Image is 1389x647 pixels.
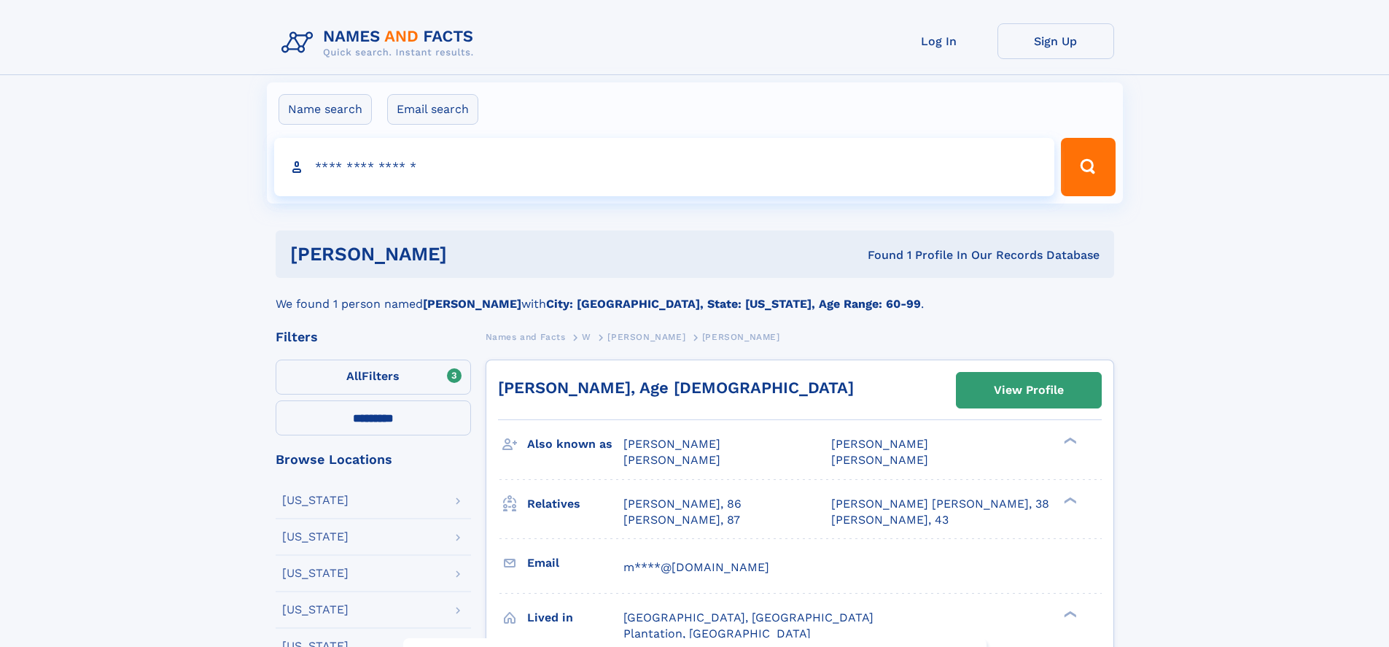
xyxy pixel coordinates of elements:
[486,328,566,346] a: Names and Facts
[1060,609,1078,619] div: ❯
[657,247,1100,263] div: Found 1 Profile In Our Records Database
[282,531,349,543] div: [US_STATE]
[702,332,780,342] span: [PERSON_NAME]
[957,373,1101,408] a: View Profile
[282,495,349,506] div: [US_STATE]
[997,23,1114,59] a: Sign Up
[623,496,742,512] a: [PERSON_NAME], 86
[423,297,521,311] b: [PERSON_NAME]
[546,297,921,311] b: City: [GEOGRAPHIC_DATA], State: [US_STATE], Age Range: 60-99
[607,328,685,346] a: [PERSON_NAME]
[276,278,1114,313] div: We found 1 person named with .
[498,379,854,397] a: [PERSON_NAME], Age [DEMOGRAPHIC_DATA]
[276,360,471,395] label: Filters
[276,23,486,63] img: Logo Names and Facts
[881,23,997,59] a: Log In
[290,245,658,263] h1: [PERSON_NAME]
[527,492,623,516] h3: Relatives
[279,94,372,125] label: Name search
[527,432,623,457] h3: Also known as
[1060,495,1078,505] div: ❯
[623,627,811,640] span: Plantation, [GEOGRAPHIC_DATA]
[831,453,928,467] span: [PERSON_NAME]
[623,437,720,451] span: [PERSON_NAME]
[831,512,949,528] a: [PERSON_NAME], 43
[623,453,720,467] span: [PERSON_NAME]
[276,453,471,466] div: Browse Locations
[527,551,623,576] h3: Email
[831,437,928,451] span: [PERSON_NAME]
[276,330,471,344] div: Filters
[282,604,349,616] div: [US_STATE]
[582,332,591,342] span: W
[623,611,874,624] span: [GEOGRAPHIC_DATA], [GEOGRAPHIC_DATA]
[1060,436,1078,446] div: ❯
[282,567,349,579] div: [US_STATE]
[607,332,685,342] span: [PERSON_NAME]
[527,605,623,630] h3: Lived in
[623,512,740,528] a: [PERSON_NAME], 87
[994,373,1064,407] div: View Profile
[582,328,591,346] a: W
[274,138,1055,196] input: search input
[831,496,1049,512] a: [PERSON_NAME] [PERSON_NAME], 38
[1061,138,1115,196] button: Search Button
[387,94,478,125] label: Email search
[346,369,362,383] span: All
